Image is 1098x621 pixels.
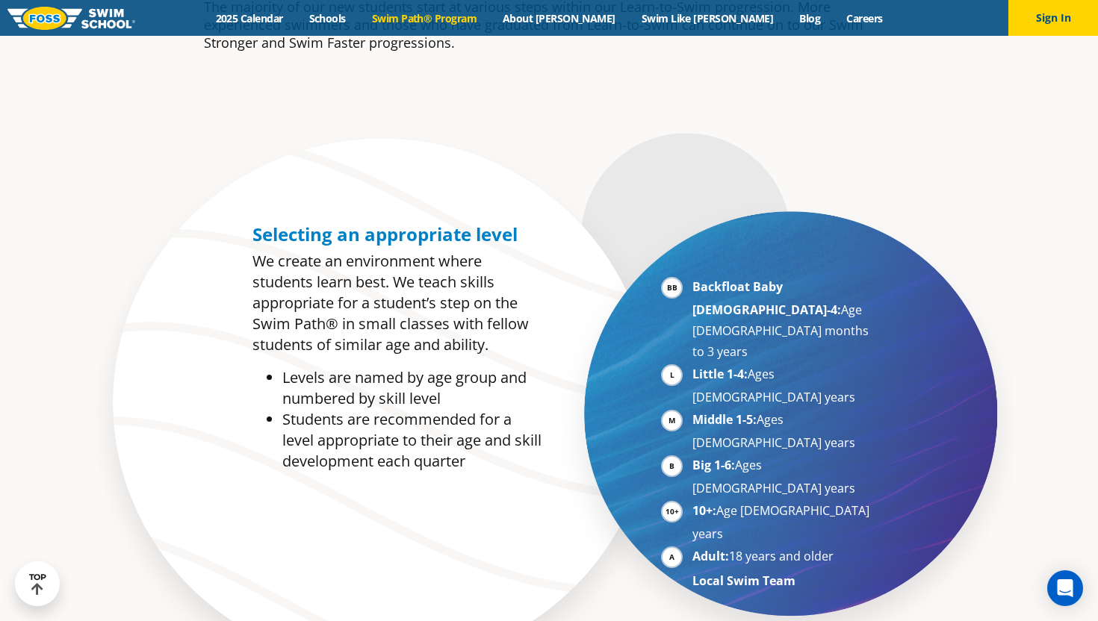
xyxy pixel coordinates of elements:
li: Ages [DEMOGRAPHIC_DATA] years [692,363,875,408]
li: 18 years and older [692,546,875,569]
a: Swim Path® Program [359,11,489,25]
li: Levels are named by age group and numbered by skill level [282,367,542,409]
strong: Middle 1-5: [692,411,757,428]
li: Students are recommended for a level appropriate to their age and skill development each quarter [282,409,542,472]
a: Swim Like [PERSON_NAME] [628,11,787,25]
span: Selecting an appropriate level [252,222,518,246]
a: 2025 Calendar [202,11,296,25]
a: Schools [296,11,359,25]
li: Ages [DEMOGRAPHIC_DATA] years [692,455,875,499]
li: Age [DEMOGRAPHIC_DATA] months to 3 years [692,276,875,362]
strong: Local Swim Team [692,572,795,589]
img: FOSS Swim School Logo [7,7,135,30]
strong: Backfloat Baby [DEMOGRAPHIC_DATA]-4: [692,278,841,318]
a: Blog [787,11,834,25]
li: Ages [DEMOGRAPHIC_DATA] years [692,409,875,453]
div: Open Intercom Messenger [1047,570,1083,606]
strong: Adult: [692,548,729,564]
a: Careers [834,11,896,25]
div: TOP [29,572,46,596]
li: Age [DEMOGRAPHIC_DATA] years [692,500,875,544]
strong: 10+: [692,502,716,519]
p: We create an environment where students learn best. We teach skills appropriate for a student’s s... [252,251,542,355]
strong: Big 1-6: [692,457,735,473]
strong: Little 1-4: [692,366,748,382]
a: About [PERSON_NAME] [490,11,629,25]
